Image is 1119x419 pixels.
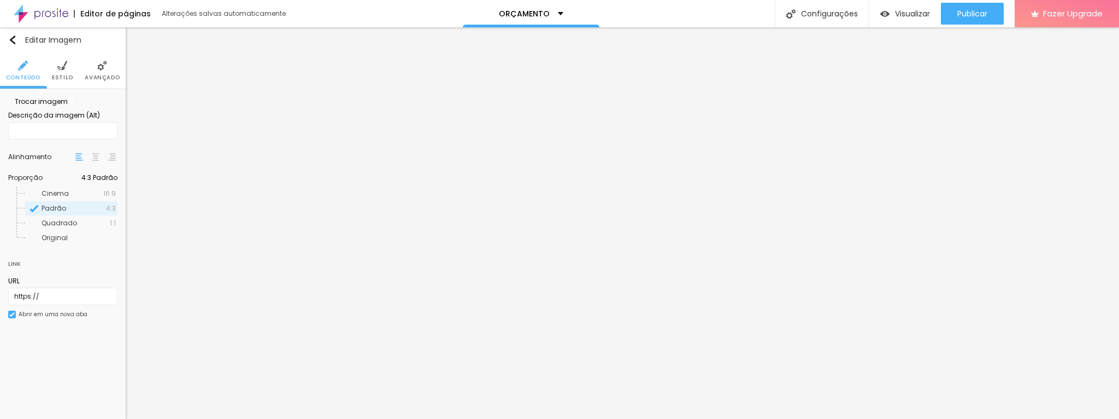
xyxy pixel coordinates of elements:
[8,251,117,271] div: Link
[57,61,67,71] img: Icone
[97,61,107,71] img: Icone
[68,97,74,104] img: Icone
[81,174,117,181] span: 4:3 Padrão
[941,3,1004,25] button: Publicar
[42,218,77,228] span: Quadrado
[30,204,39,213] img: Icone
[880,9,890,19] img: view-1.svg
[103,190,116,197] span: 16:9
[895,9,930,18] span: Visualizar
[8,97,15,104] img: Icone
[786,9,796,19] img: Icone
[162,10,287,17] div: Alterações salvas automaticamente
[18,61,28,71] img: Icone
[85,75,120,80] span: Avançado
[8,258,21,270] div: Link
[8,36,17,44] img: Icone
[8,110,117,120] div: Descrição da imagem (Alt)
[42,233,68,242] span: Original
[75,153,83,161] img: paragraph-left-align.svg
[8,276,117,286] div: URL
[74,10,151,18] div: Editor de páginas
[19,312,87,317] div: Abrir em uma nova aba
[869,3,941,25] button: Visualizar
[9,312,15,317] img: Icone
[8,36,81,44] div: Editar Imagem
[52,75,73,80] span: Estilo
[957,9,987,18] span: Publicar
[8,154,74,160] div: Alinhamento
[1043,9,1103,18] span: Fazer Upgrade
[110,220,116,226] span: 1:1
[106,205,116,212] span: 4:3
[8,174,81,181] div: Proporção
[42,189,69,198] span: Cinema
[108,153,116,161] img: paragraph-right-align.svg
[92,153,99,161] img: paragraph-center-align.svg
[499,10,550,18] p: ORÇAMENTO
[8,97,68,106] span: Trocar imagem
[6,75,40,80] span: Conteúdo
[42,203,66,213] span: Padrão
[126,27,1119,419] iframe: Editor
